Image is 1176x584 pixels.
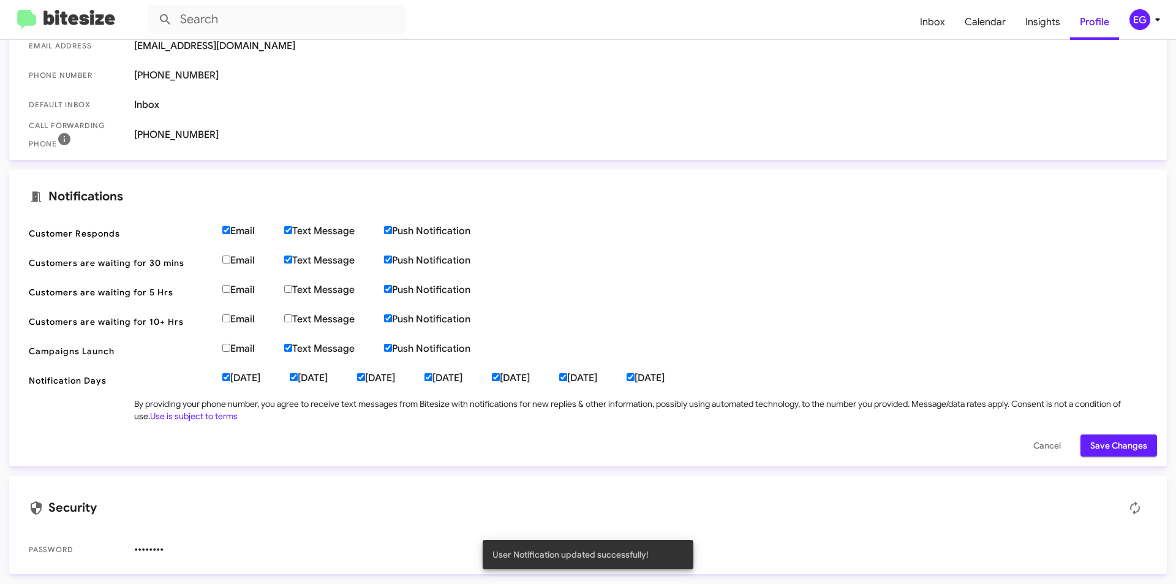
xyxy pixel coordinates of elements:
[134,69,1147,82] span: [PHONE_NUMBER]
[134,40,1147,52] span: [EMAIL_ADDRESS][DOMAIN_NAME]
[384,313,500,325] label: Push Notification
[222,254,284,267] label: Email
[424,373,432,381] input: [DATE]
[384,314,392,322] input: Push Notification
[222,343,284,355] label: Email
[134,99,1147,111] span: Inbox
[29,119,124,150] span: Call Forwarding Phone
[284,254,384,267] label: Text Message
[134,544,1147,556] span: ••••••••
[134,129,1147,141] span: [PHONE_NUMBER]
[1033,434,1061,457] span: Cancel
[559,372,627,384] label: [DATE]
[222,373,230,381] input: [DATE]
[222,256,230,264] input: Email
[559,373,567,381] input: [DATE]
[384,226,392,234] input: Push Notification
[222,314,230,322] input: Email
[284,284,384,296] label: Text Message
[357,372,424,384] label: [DATE]
[492,548,649,561] span: User Notification updated successfully!
[284,314,292,322] input: Text Message
[222,226,230,234] input: Email
[384,256,392,264] input: Push Notification
[284,344,292,352] input: Text Message
[384,254,500,267] label: Push Notification
[148,5,405,34] input: Search
[384,285,392,293] input: Push Notification
[222,372,290,384] label: [DATE]
[134,398,1147,422] div: By providing your phone number, you agree to receive text messages from Bitesize with notificatio...
[1070,4,1119,40] a: Profile
[424,372,492,384] label: [DATE]
[1080,434,1157,457] button: Save Changes
[492,373,500,381] input: [DATE]
[29,257,213,269] span: Customers are waiting for 30 mins
[492,372,559,384] label: [DATE]
[29,99,124,111] span: Default Inbox
[284,343,384,355] label: Text Message
[910,4,955,40] a: Inbox
[384,343,500,355] label: Push Notification
[384,344,392,352] input: Push Notification
[290,373,298,381] input: [DATE]
[627,373,635,381] input: [DATE]
[384,225,500,237] label: Push Notification
[384,284,500,296] label: Push Notification
[222,285,230,293] input: Email
[1023,434,1071,457] button: Cancel
[222,225,284,237] label: Email
[29,374,213,387] span: Notification Days
[284,225,384,237] label: Text Message
[29,286,213,298] span: Customers are waiting for 5 Hrs
[284,256,292,264] input: Text Message
[290,372,357,384] label: [DATE]
[1016,4,1070,40] a: Insights
[222,284,284,296] label: Email
[1119,9,1163,30] button: EG
[357,373,365,381] input: [DATE]
[627,372,694,384] label: [DATE]
[29,496,1147,520] mat-card-title: Security
[222,313,284,325] label: Email
[222,344,230,352] input: Email
[955,4,1016,40] a: Calendar
[284,226,292,234] input: Text Message
[29,227,213,240] span: Customer Responds
[1090,434,1147,457] span: Save Changes
[284,313,384,325] label: Text Message
[284,285,292,293] input: Text Message
[29,189,1147,204] mat-card-title: Notifications
[29,69,124,82] span: Phone number
[29,40,124,52] span: Email Address
[150,411,238,422] a: Use is subject to terms
[29,345,213,357] span: Campaigns Launch
[1129,9,1150,30] div: EG
[29,316,213,328] span: Customers are waiting for 10+ Hrs
[29,544,124,556] span: Password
